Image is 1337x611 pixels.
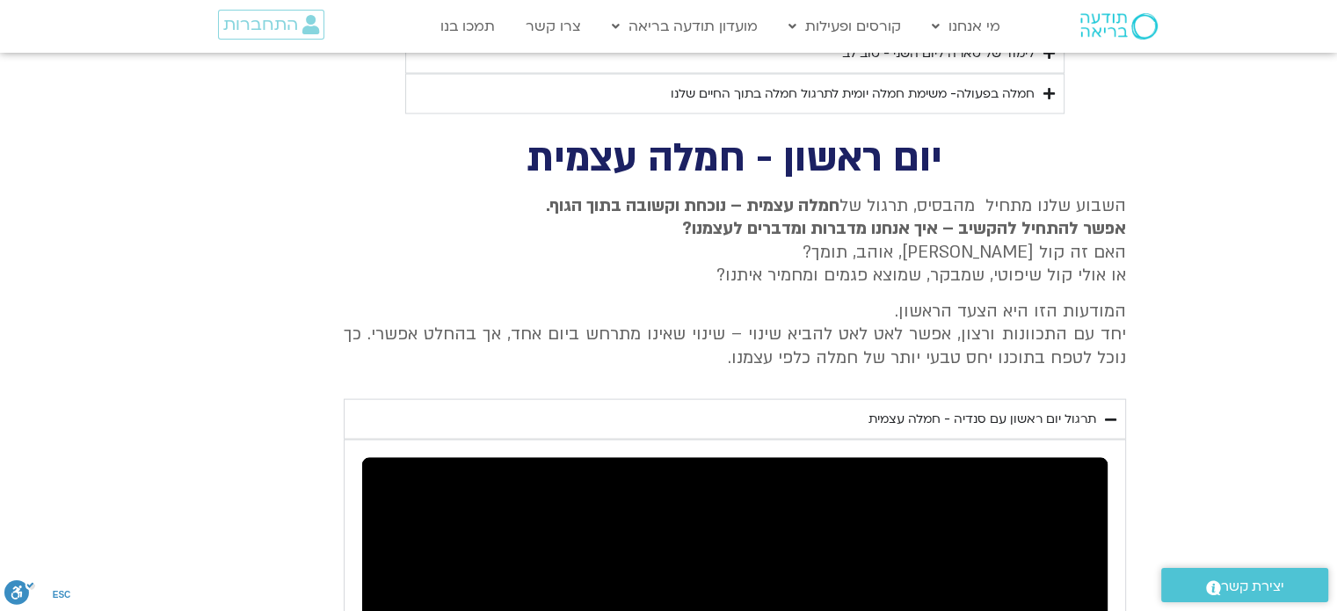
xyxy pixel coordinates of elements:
[344,141,1126,177] h2: יום ראשון - חמלה עצמית
[344,194,1126,287] p: השבוע שלנו מתחיל מהבסיס, תרגול של האם זה קול [PERSON_NAME], אוהב, תומך? או אולי קול שיפוטי, שמבקר...
[923,10,1009,43] a: מי אנחנו
[1221,575,1284,599] span: יצירת קשר
[868,409,1096,430] div: תרגול יום ראשון עם סנדיה - חמלה עצמית
[344,300,1126,369] p: המודעות הזו היא הצעד הראשון. יחד עם התכוונות ורצון, אפשר לאט לאט להביא שינוי – שינוי שאינו מתרחש ...
[432,10,504,43] a: תמכו בנו
[344,399,1126,440] summary: תרגול יום ראשון עם סנדיה - חמלה עצמית
[405,33,1065,74] summary: לימוד של טארה ליום השני - טוב לב
[1080,13,1158,40] img: תודעה בריאה
[842,43,1035,64] div: לימוד של טארה ליום השני - טוב לב
[671,84,1035,105] div: חמלה בפעולה- משימת חמלה יומית לתרגול חמלה בתוך החיים שלנו
[1161,568,1328,602] a: יצירת קשר
[780,10,910,43] a: קורסים ופעילות
[218,10,324,40] a: התחברות
[546,194,1126,240] strong: חמלה עצמית – נוכחת וקשובה בתוך הגוף. אפשר להתחיל להקשיב – איך אנחנו מדברות ומדברים לעצמנו?
[405,74,1065,114] summary: חמלה בפעולה- משימת חמלה יומית לתרגול חמלה בתוך החיים שלנו
[223,15,298,34] span: התחברות
[603,10,767,43] a: מועדון תודעה בריאה
[517,10,590,43] a: צרו קשר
